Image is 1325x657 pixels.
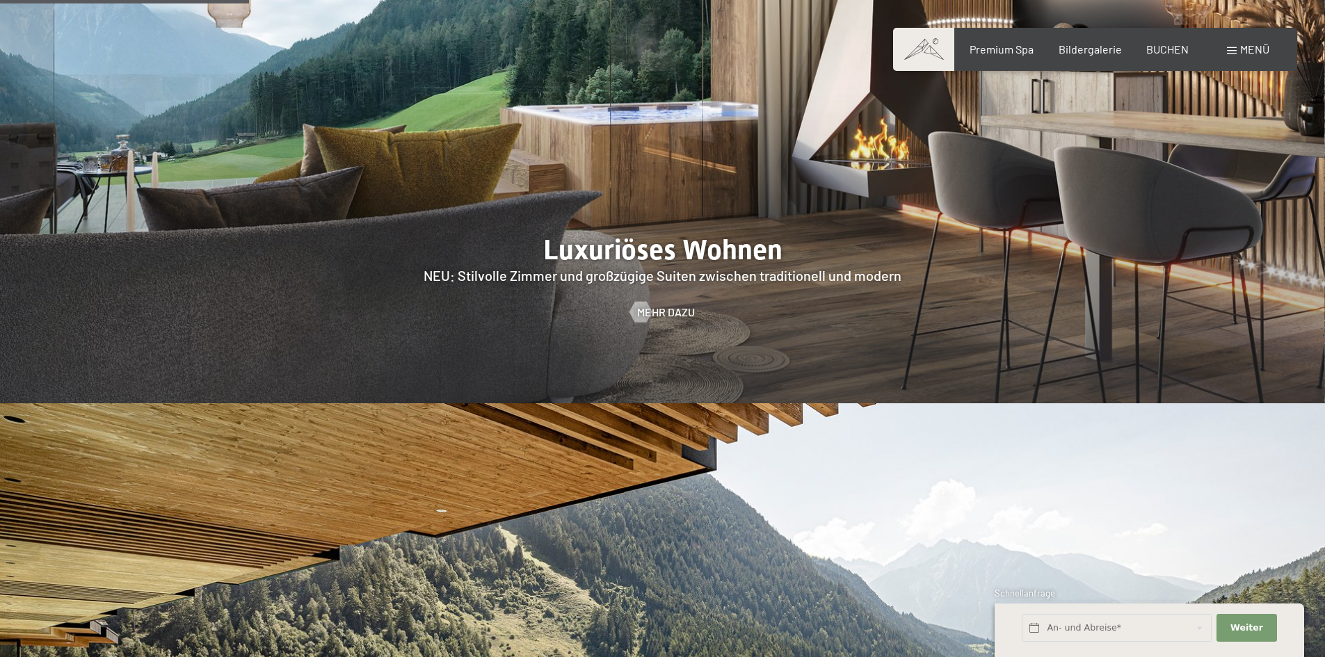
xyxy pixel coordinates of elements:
[970,42,1034,56] a: Premium Spa
[1216,614,1276,642] button: Weiter
[637,305,695,320] span: Mehr dazu
[1059,42,1122,56] a: Bildergalerie
[995,587,1055,599] span: Schnellanfrage
[630,305,695,320] a: Mehr dazu
[1146,42,1189,56] a: BUCHEN
[1230,622,1263,634] span: Weiter
[1240,42,1269,56] span: Menü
